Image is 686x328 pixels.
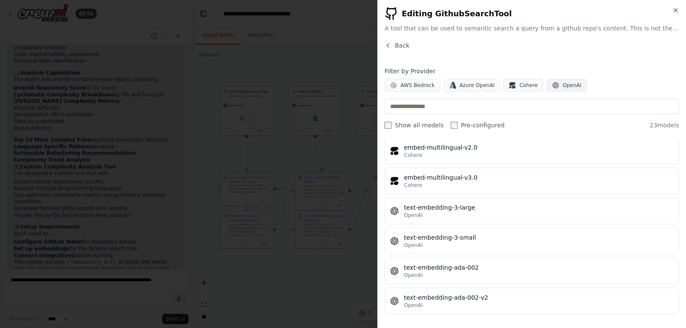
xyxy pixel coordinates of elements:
button: embed-multilingual-v3.0Cohere [385,168,679,194]
button: Azure OpenAI [444,79,500,92]
span: Cohere [519,82,538,89]
button: embed-multilingual-v2.0Cohere [385,138,679,164]
span: Back [395,41,409,50]
h2: Editing GithubSearchTool [385,7,679,21]
span: OpenAI [404,242,423,249]
div: embed-multilingual-v2.0 [404,143,674,152]
span: 23 models [650,121,679,129]
span: A tool that can be used to semantic search a query from a github repo's content. This is not the ... [385,24,679,33]
label: Pre-configured [451,121,505,129]
button: text-embedding-ada-002OpenAI [385,258,679,284]
span: OpenAI [563,82,581,89]
button: text-embedding-3-smallOpenAI [385,228,679,254]
div: text-embedding-3-large [404,203,674,212]
span: OpenAI [404,272,423,279]
label: Show all models [385,121,444,129]
div: text-embedding-ada-002 [404,263,674,272]
div: embed-multilingual-v3.0 [404,173,674,182]
input: Pre-configured [451,122,457,129]
button: Cohere [503,79,543,92]
span: AWS Bedrock [400,82,435,89]
button: text-embedding-ada-002-v2OpenAI [385,288,679,314]
h4: Filter by Provider [385,67,679,75]
button: OpenAI [547,79,587,92]
input: Show all models [385,122,391,129]
button: AWS Bedrock [385,79,440,92]
button: text-embedding-3-largeOpenAI [385,198,679,224]
span: OpenAI [404,212,423,219]
img: GithubSearchTool [385,7,398,21]
div: text-embedding-3-small [404,233,674,242]
div: text-embedding-ada-002-v2 [404,293,674,302]
span: OpenAI [404,302,423,309]
span: Cohere [404,152,422,159]
span: Azure OpenAI [460,82,495,89]
span: Cohere [404,182,422,189]
button: Back [385,41,409,50]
